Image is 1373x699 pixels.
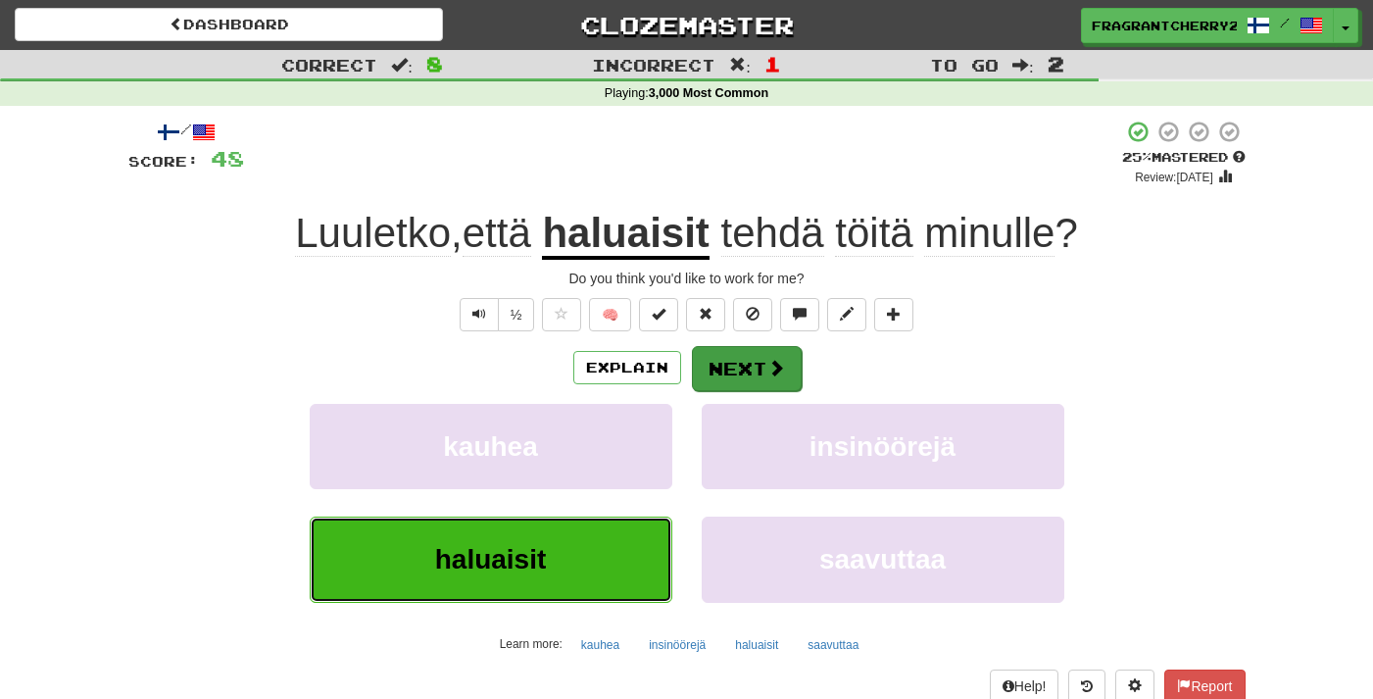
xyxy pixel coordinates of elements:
[930,55,999,75] span: To go
[592,55,715,75] span: Incorrect
[472,8,901,42] a: Clozemaster
[702,404,1064,489] button: insinöörejä
[443,431,538,462] span: kauhea
[638,630,716,660] button: insinöörejä
[1092,17,1237,34] span: FragrantCherry2875
[589,298,631,331] button: 🧠
[128,269,1246,288] div: Do you think you'd like to work for me?
[391,57,413,74] span: :
[639,298,678,331] button: Set this sentence to 100% Mastered (alt+m)
[542,210,709,260] u: haluaisit
[733,298,772,331] button: Ignore sentence (alt+i)
[874,298,913,331] button: Add to collection (alt+a)
[500,637,563,651] small: Learn more:
[764,52,781,75] span: 1
[573,351,681,384] button: Explain
[295,210,542,257] span: ,
[128,120,244,144] div: /
[827,298,866,331] button: Edit sentence (alt+d)
[1012,57,1034,74] span: :
[463,210,531,257] span: että
[1280,16,1290,29] span: /
[724,630,789,660] button: haluaisit
[809,431,956,462] span: insinöörejä
[281,55,377,75] span: Correct
[1081,8,1334,43] a: FragrantCherry2875 /
[295,210,451,257] span: Luuletko
[1122,149,1152,165] span: 25 %
[542,298,581,331] button: Favorite sentence (alt+f)
[721,210,824,257] span: tehdä
[1122,149,1246,167] div: Mastered
[310,404,672,489] button: kauhea
[702,517,1064,602] button: saavuttaa
[460,298,499,331] button: Play sentence audio (ctl+space)
[310,517,672,602] button: haluaisit
[15,8,443,41] a: Dashboard
[435,544,547,574] span: haluaisit
[456,298,535,331] div: Text-to-speech controls
[211,146,244,171] span: 48
[570,630,630,660] button: kauhea
[1048,52,1064,75] span: 2
[797,630,869,660] button: saavuttaa
[1135,171,1213,184] small: Review: [DATE]
[729,57,751,74] span: :
[426,52,443,75] span: 8
[710,210,1078,257] span: ?
[924,210,1054,257] span: minulle
[649,86,768,100] strong: 3,000 Most Common
[128,153,199,170] span: Score:
[498,298,535,331] button: ½
[686,298,725,331] button: Reset to 0% Mastered (alt+r)
[780,298,819,331] button: Discuss sentence (alt+u)
[692,346,802,391] button: Next
[819,544,946,574] span: saavuttaa
[835,210,912,257] span: töitä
